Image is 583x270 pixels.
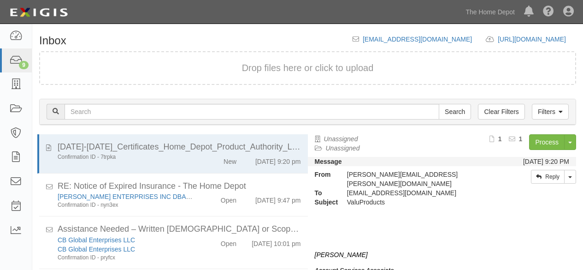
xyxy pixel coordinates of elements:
a: [EMAIL_ADDRESS][DOMAIN_NAME] [363,36,472,43]
div: [PERSON_NAME][EMAIL_ADDRESS][PERSON_NAME][DOMAIN_NAME] [340,170,502,188]
a: [PERSON_NAME] ENTERPRISES INC DBA: AMERICAN CLEANING TECHNOLOGIES [58,193,311,200]
div: New [224,153,236,166]
a: CB Global Enterprises LLC [58,246,135,253]
input: Search [439,104,471,120]
strong: Message [315,158,342,165]
a: Unassigned [326,144,360,152]
div: Open [221,192,236,205]
div: 9 [19,61,29,69]
i: [PERSON_NAME] [315,251,368,258]
a: Clear Filters [478,104,524,120]
div: Confirmation ID - 7trpka [58,153,194,161]
strong: To [308,188,340,198]
div: ValuProducts [340,198,502,207]
div: [DATE] 10:01 pm [252,235,300,248]
a: Filters [532,104,569,120]
strong: From [308,170,340,179]
div: Confirmation ID - nyn3ex [58,201,194,209]
div: RE: Notice of Expired Insurance - The Home Depot [58,180,301,192]
strong: Subject [308,198,340,207]
input: Search [65,104,439,120]
div: [DATE] 9:47 pm [255,192,301,205]
b: 1 [519,135,523,143]
div: Confirmation ID - pryfcx [58,254,194,262]
b: 1 [498,135,502,143]
button: Drop files here or click to upload [242,61,374,75]
div: 2025-2026_Certificates_Home_Depot_Product_Authority_LLC-ValuProducts.pdf [58,141,301,153]
div: inbox@thdmerchandising.complianz.com [340,188,502,198]
div: Open [221,235,236,248]
a: Unassigned [324,135,358,143]
div: [DATE] 9:20 PM [523,157,569,166]
img: logo-5460c22ac91f19d4615b14bd174203de0afe785f0fc80cf4dbbc73dc1793850b.png [7,4,71,21]
div: Assistance Needed – Written Contract or Scope of Work for COI (Home Depot Onboarding) [58,223,301,235]
a: The Home Depot [461,3,519,21]
h1: Inbox [39,35,66,47]
i: Help Center - Complianz [543,6,554,18]
a: CB Global Enterprises LLC [58,236,135,244]
a: Process [529,134,565,150]
div: [DATE] 9:20 pm [255,153,301,166]
a: Reply [531,170,565,184]
a: [URL][DOMAIN_NAME] [498,36,576,43]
